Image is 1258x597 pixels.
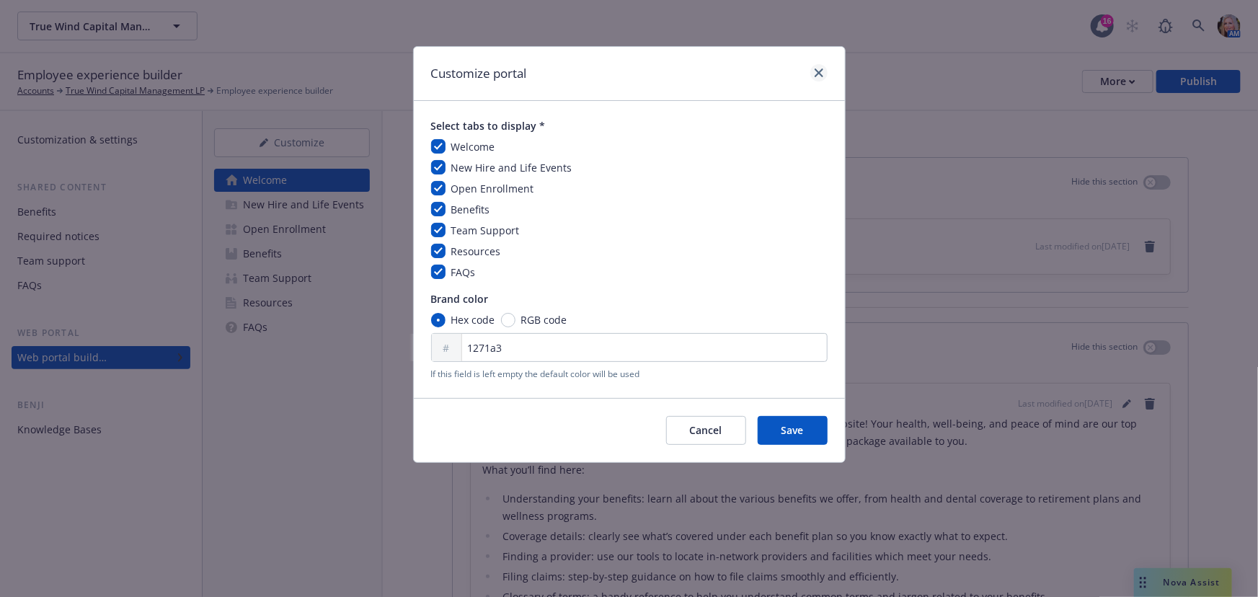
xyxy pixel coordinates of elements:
button: Save [758,416,828,445]
input: RGB code [501,313,515,327]
span: Hex code [451,312,495,327]
span: New Hire and Life Events [451,161,572,174]
a: close [810,64,828,81]
button: Cancel [666,416,746,445]
span: If this field is left empty the default color will be used [431,368,828,381]
span: RGB code [521,312,567,327]
input: FFFFFF [431,333,828,362]
h1: Customize portal [431,64,527,83]
span: Save [781,423,804,437]
span: Cancel [690,423,722,437]
span: FAQs [451,265,476,279]
span: # [443,340,450,355]
span: Welcome [451,140,495,154]
span: Brand color [431,291,828,306]
span: Select tabs to display * [431,118,828,133]
span: Benefits [451,203,490,216]
span: Resources [451,244,501,258]
input: Hex code [431,313,446,327]
span: Open Enrollment [451,182,534,195]
span: Team Support [451,224,520,237]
